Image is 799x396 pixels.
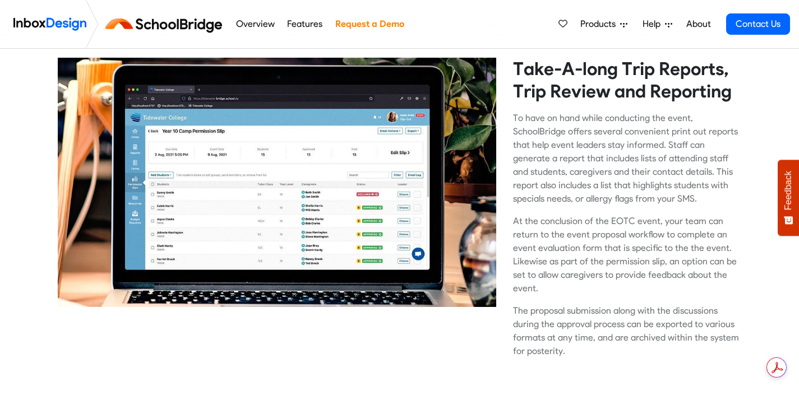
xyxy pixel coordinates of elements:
button: Feedback - Show survey [778,160,799,236]
span: Products [580,17,620,31]
span: Feedback [783,171,793,210]
a: Request a Demo [332,13,407,35]
a: Products [576,13,632,35]
a: Features [284,13,326,35]
a: About [683,13,714,35]
p: At the conclusion of the EOTC event, your team can return to the event proposal workflow to compl... [513,215,742,295]
a: Overview [233,13,278,35]
heading: Take-A-long Trip Reports, Trip Review and Reporting [513,58,742,103]
img: 2021_12_22_staff-permission-slip.jpg [58,58,497,308]
span: Help [643,17,665,31]
p: The proposal submission along with the discussions during the approval process can be exported to... [513,304,742,358]
a: Contact Us [726,13,790,35]
p: To have on hand while conducting the event, SchoolBridge offers several convenient print out repo... [513,111,742,206]
img: schoolbridge logo [103,11,229,38]
a: Help [638,13,677,35]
